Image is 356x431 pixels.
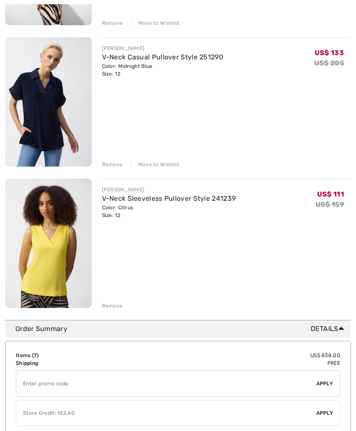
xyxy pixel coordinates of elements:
[34,352,37,358] span: 7
[5,179,92,308] img: V-Neck Sleeveless Pullover Style 241239
[102,302,123,310] div: Remove
[102,62,224,78] div: Color: Midnight Blue Size: 12
[131,161,180,168] div: Move to Wishlist
[15,324,347,334] div: Order Summary
[102,19,123,27] div: Remove
[131,19,180,27] div: Move to Wishlist
[316,409,333,417] span: Apply
[131,359,340,367] td: Free
[5,37,92,167] img: V-Neck Casual Pullover Style 251290
[16,409,316,417] div: Store Credit: 122.40
[102,194,236,202] a: V-Neck Sleeveless Pullover Style 241239
[131,352,340,359] td: US$ 838.00
[102,53,224,61] a: V-Neck Casual Pullover Style 251290
[102,186,236,194] div: [PERSON_NAME]
[317,190,344,198] span: US$ 111
[102,204,236,219] div: Color: Citrus Size: 12
[102,161,123,168] div: Remove
[102,44,224,52] div: [PERSON_NAME]
[316,380,333,387] span: Apply
[16,352,131,359] td: Items ( )
[314,59,344,67] s: US$ 205
[311,324,347,334] span: Details
[315,49,344,57] span: US$ 133
[16,371,316,396] input: Promo code
[315,200,344,208] s: US$ 159
[16,359,131,367] td: Shipping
